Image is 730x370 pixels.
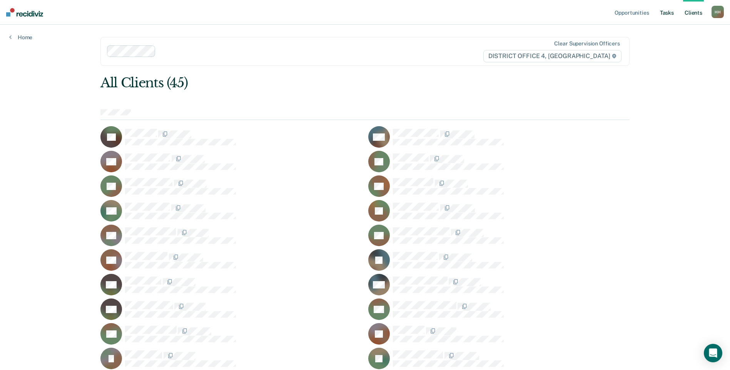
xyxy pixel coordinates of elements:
[554,40,620,47] div: Clear supervision officers
[712,6,724,18] button: HH
[483,50,621,62] span: DISTRICT OFFICE 4, [GEOGRAPHIC_DATA]
[9,34,32,41] a: Home
[704,344,722,362] div: Open Intercom Messenger
[712,6,724,18] div: H H
[100,75,524,91] div: All Clients (45)
[6,8,43,17] img: Recidiviz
